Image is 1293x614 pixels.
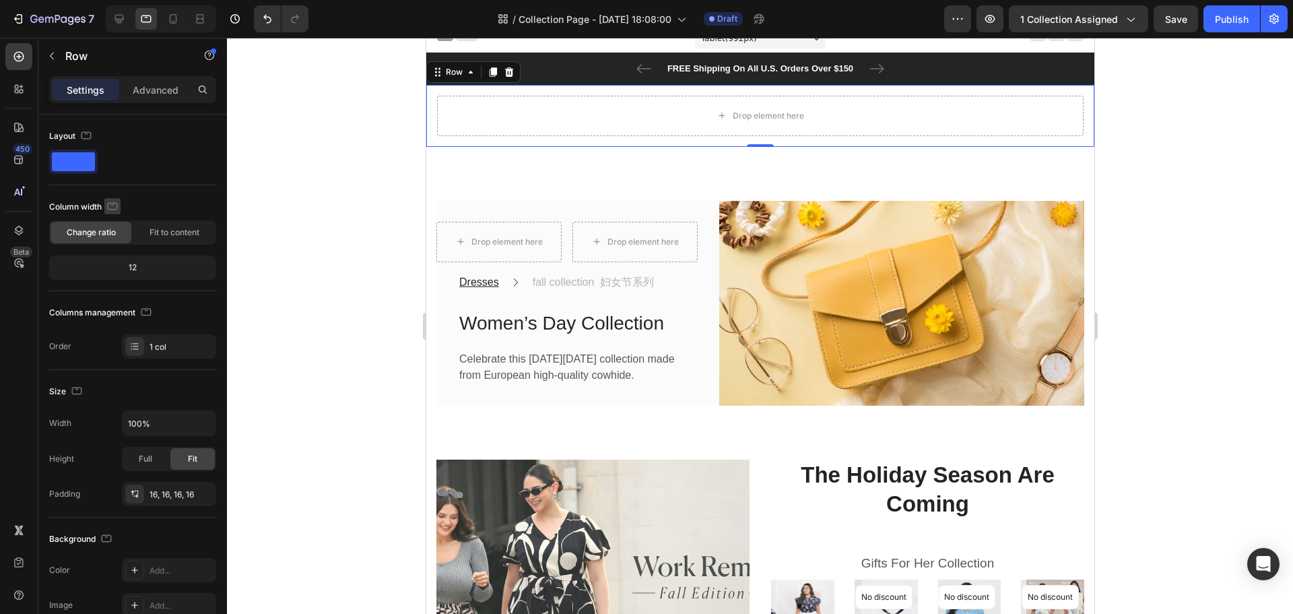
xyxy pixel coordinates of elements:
[49,383,85,401] div: Size
[435,553,480,565] p: No discount
[49,304,154,322] div: Columns management
[67,83,104,97] p: Settings
[49,453,74,465] div: Height
[52,258,213,277] div: 12
[512,12,516,26] span: /
[426,38,1094,614] iframe: Design area
[33,239,73,250] a: Dresses
[49,564,70,576] div: Color
[49,417,71,429] div: Width
[601,553,646,565] p: No discount
[1215,12,1249,26] div: Publish
[10,247,32,257] div: Beta
[139,453,152,465] span: Full
[207,20,228,42] button: Carousel Back Arrow
[150,600,213,612] div: Add...
[67,226,116,239] span: Change ratio
[123,411,215,435] input: Auto
[181,199,253,210] div: Drop element here
[5,5,100,32] button: 7
[1247,548,1280,580] div: Open Intercom Messenger
[150,489,213,501] div: 16, 16, 16, 16
[150,565,213,577] div: Add...
[17,28,39,40] div: Row
[1165,13,1187,25] span: Save
[197,24,471,38] p: FREE Shipping On All U.S. Orders Over $150
[49,530,114,549] div: Background
[49,488,80,500] div: Padding
[33,272,270,300] p: Women’s Day Collection
[13,144,32,154] div: 450
[150,341,213,353] div: 1 col
[49,198,121,216] div: Column width
[440,20,461,42] button: Carousel Next Arrow
[49,340,71,352] div: Order
[49,599,73,611] div: Image
[1009,5,1148,32] button: 1 collection assigned
[65,48,180,64] p: Row
[150,226,199,239] span: Fit to content
[371,547,403,566] pre: -1%
[1154,5,1198,32] button: Save
[33,313,270,346] p: Celebrate this [DATE][DATE] collection made from European high-quality cowhide.
[293,163,659,369] img: Alt Image
[188,453,197,465] span: Fit
[133,83,178,97] p: Advanced
[1020,12,1118,26] span: 1 collection assigned
[346,423,657,481] p: The Holiday Season Are Coming
[717,13,737,25] span: Draft
[106,237,228,253] p: fall collection 妇女节系列
[1203,5,1260,32] button: Publish
[88,11,94,27] p: 7
[254,5,308,32] div: Undo/Redo
[45,199,117,210] div: Drop element here
[49,127,94,146] div: Layout
[518,553,563,565] p: No discount
[306,73,378,84] div: Drop element here
[519,12,671,26] span: Collection Page - [DATE] 18:08:00
[346,516,657,536] p: Gifts For Her Collection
